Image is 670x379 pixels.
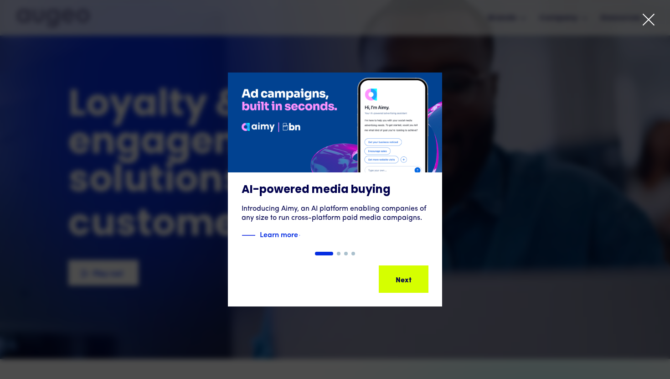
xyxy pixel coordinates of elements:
a: Next [379,265,428,293]
a: AI-powered media buyingIntroducing Aimy, an AI platform enabling companies of any size to run cro... [228,73,442,252]
div: Show slide 2 of 4 [337,252,340,255]
h3: AI-powered media buying [242,183,428,197]
div: Next [368,274,384,285]
img: Blue text arrow [299,230,313,241]
div: Show slide 3 of 4 [344,252,348,255]
img: Blue decorative line [242,230,255,241]
strong: Learn more [260,229,298,239]
div: Introducing Aimy, an AI platform enabling companies of any size to run cross-platform paid media ... [242,204,428,223]
div: Next [409,274,425,285]
div: Show slide 4 of 4 [351,252,355,255]
div: Show slide 1 of 4 [315,252,333,255]
div: Next [389,274,405,285]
